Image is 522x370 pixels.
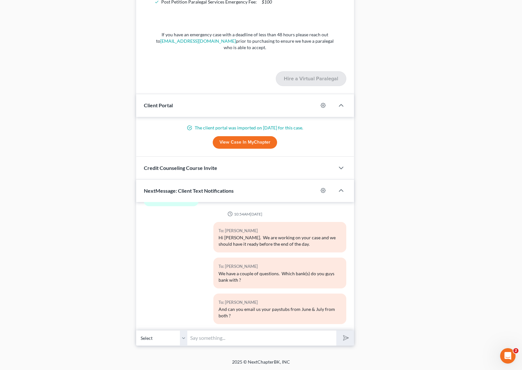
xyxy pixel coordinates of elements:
[188,330,336,346] input: Say something...
[219,299,341,306] div: To: [PERSON_NAME]
[219,227,341,234] div: To: [PERSON_NAME]
[276,71,346,86] button: Hire a Virtual Paralegal
[219,234,341,247] div: Hi [PERSON_NAME]. We are working on your case and we should have it ready before the end of the day.
[500,348,516,364] iframe: Intercom live chat
[156,31,334,51] p: If you have an emergency case with a deadline of less than 48 hours please reach out to prior to ...
[219,263,341,270] div: To: [PERSON_NAME]
[219,270,341,283] div: We have a couple of questions. Which bank(s) do you guys bank with ?
[213,136,277,149] a: View Case in MyChapter
[144,102,173,108] span: Client Portal
[219,306,341,319] div: And can you email us your paystubs from June & July from both ?
[144,211,346,217] div: 10:54AM[DATE]
[160,38,236,44] a: [EMAIL_ADDRESS][DOMAIN_NAME]
[144,125,346,131] p: The client portal was imported on [DATE] for this case.
[144,188,234,194] span: NextMessage: Client Text Notifications
[513,348,518,353] span: 2
[144,165,217,171] span: Credit Counseling Course Invite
